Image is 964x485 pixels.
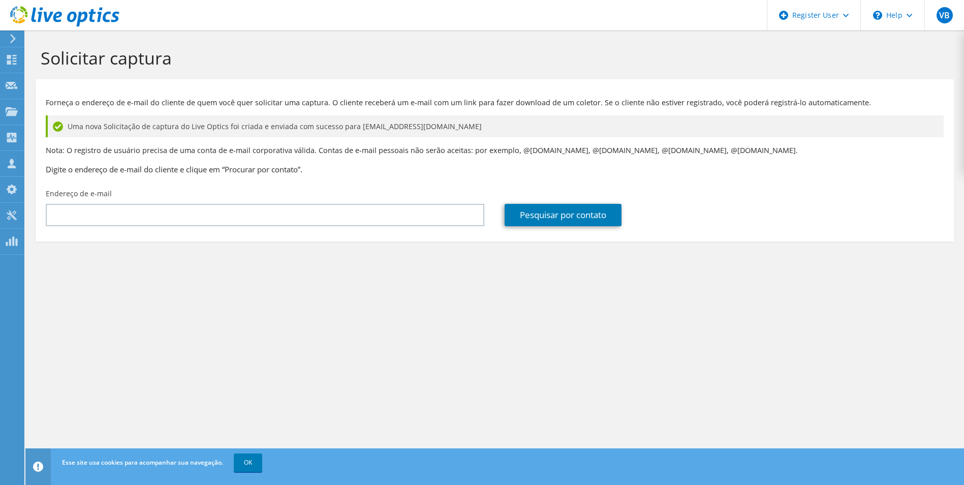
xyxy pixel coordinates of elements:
[46,97,944,108] p: Forneça o endereço de e-mail do cliente de quem você quer solicitar uma captura. O cliente recebe...
[937,7,953,23] span: VB
[46,164,944,175] h3: Digite o endereço de e-mail do cliente e clique em “Procurar por contato”.
[68,121,482,132] span: Uma nova Solicitação de captura do Live Optics foi criada e enviada com sucesso para [EMAIL_ADDRE...
[46,189,112,199] label: Endereço de e-mail
[505,204,621,226] a: Pesquisar por contato
[41,47,944,69] h1: Solicitar captura
[873,11,882,20] svg: \n
[234,453,262,472] a: OK
[46,145,944,156] p: Nota: O registro de usuário precisa de uma conta de e-mail corporativa válida. Contas de e-mail p...
[62,458,223,467] span: Esse site usa cookies para acompanhar sua navegação.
